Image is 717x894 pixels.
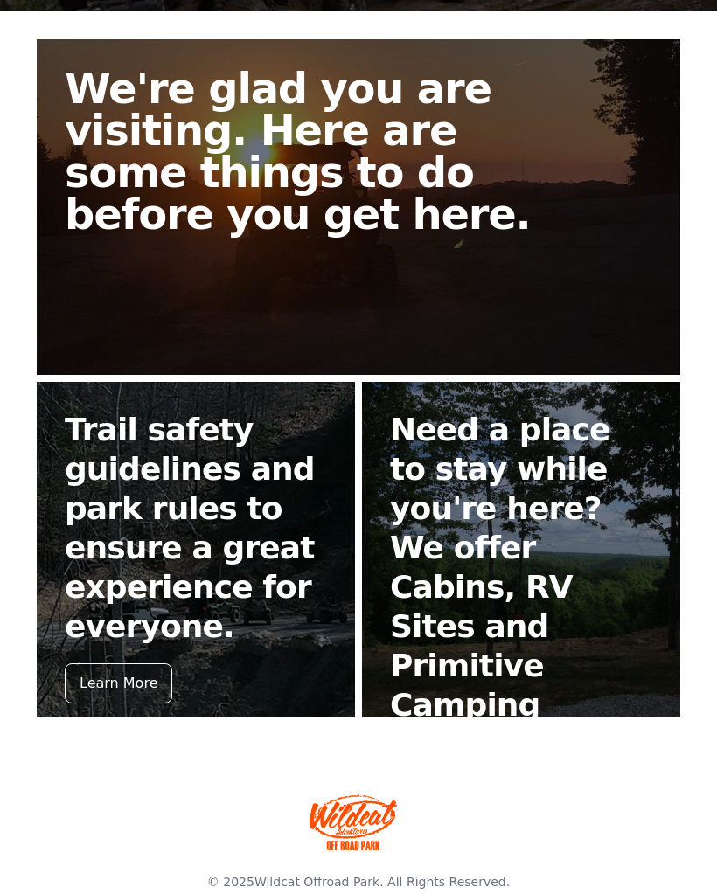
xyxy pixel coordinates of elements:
[207,875,510,889] span: © 2025 . All Rights Reserved.
[65,663,172,703] div: Learn More
[37,382,355,717] a: Trail safety guidelines and park rules to ensure a great experience for everyone. Learn More
[362,382,680,717] a: Need a place to stay while you're here? We offer Cabins, RV Sites and Primitive Camping Book Now
[390,410,652,724] h2: Need a place to stay while you're here? We offer Cabins, RV Sites and Primitive Camping
[65,67,568,235] h2: We're glad you are visiting. Here are some things to do before you get here.
[310,794,397,850] img: Wildcat Offroad park
[65,410,327,646] h2: Trail safety guidelines and park rules to ensure a great experience for everyone.
[37,39,680,375] a: We're glad you are visiting. Here are some things to do before you get here.
[254,875,379,889] a: Wildcat Offroad Park
[390,742,490,782] div: Book Now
